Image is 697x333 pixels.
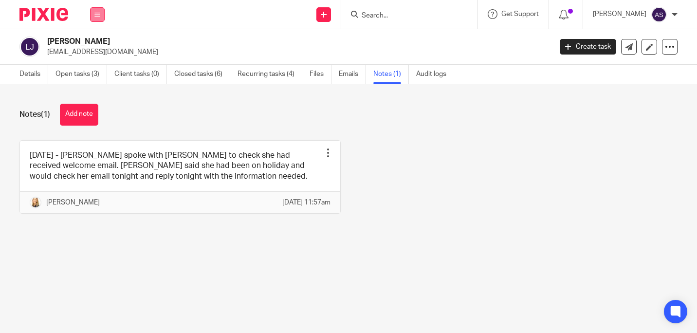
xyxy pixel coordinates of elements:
img: Headshot%20White%20Background.jpg [30,197,41,208]
img: svg%3E [651,7,667,22]
span: (1) [41,111,50,118]
h1: Notes [19,110,50,120]
p: [PERSON_NAME] [593,9,646,19]
a: Open tasks (3) [55,65,107,84]
a: Emails [339,65,366,84]
a: Files [310,65,331,84]
a: Client tasks (0) [114,65,167,84]
button: Add note [60,104,98,126]
p: [PERSON_NAME] [46,198,100,207]
a: Details [19,65,48,84]
input: Search [361,12,448,20]
a: Recurring tasks (4) [238,65,302,84]
a: Closed tasks (6) [174,65,230,84]
img: Pixie [19,8,68,21]
p: [DATE] 11:57am [282,198,330,207]
h2: [PERSON_NAME] [47,37,445,47]
p: [EMAIL_ADDRESS][DOMAIN_NAME] [47,47,545,57]
a: Audit logs [416,65,454,84]
a: Create task [560,39,616,55]
img: svg%3E [19,37,40,57]
span: Get Support [501,11,539,18]
a: Notes (1) [373,65,409,84]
